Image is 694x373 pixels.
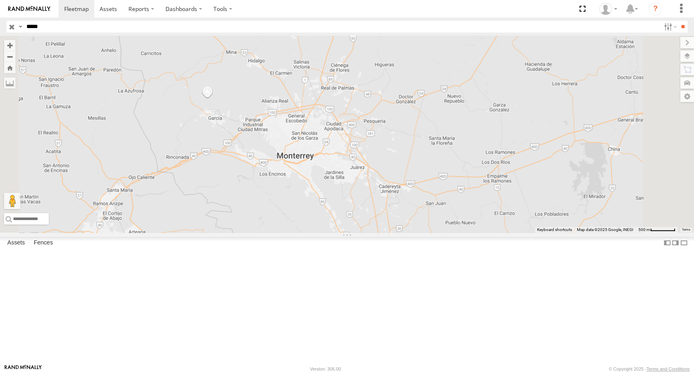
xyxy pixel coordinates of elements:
[682,228,690,231] a: Terms (opens in new tab)
[646,366,690,371] a: Terms and Conditions
[30,237,57,249] label: Fences
[661,21,678,33] label: Search Filter Options
[680,237,688,249] label: Hide Summary Table
[638,227,650,232] span: 500 m
[663,237,671,249] label: Dock Summary Table to the Left
[537,227,572,233] button: Keyboard shortcuts
[671,237,679,249] label: Dock Summary Table to the Right
[636,227,678,233] button: Map Scale: 500 m per 58 pixels
[3,237,29,249] label: Assets
[4,193,20,209] button: Drag Pegman onto the map to open Street View
[609,366,690,371] div: © Copyright 2025 -
[596,3,620,15] div: Juan Oropeza
[8,6,50,12] img: rand-logo.svg
[4,365,42,373] a: Visit our Website
[577,227,633,232] span: Map data ©2025 Google, INEGI
[680,91,694,102] label: Map Settings
[4,62,15,73] button: Zoom Home
[4,77,15,89] label: Measure
[17,21,24,33] label: Search Query
[310,366,341,371] div: Version: 306.00
[4,51,15,62] button: Zoom out
[649,2,662,15] i: ?
[4,40,15,51] button: Zoom in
